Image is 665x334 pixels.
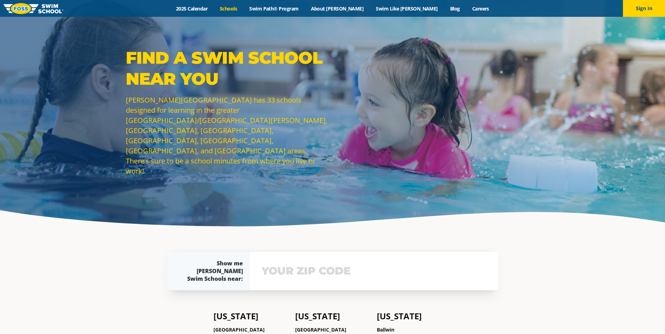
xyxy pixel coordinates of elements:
[126,47,329,89] p: Find a Swim School Near You
[295,311,370,321] h4: [US_STATE]
[243,5,305,12] a: Swim Path® Program
[370,5,444,12] a: Swim Like [PERSON_NAME]
[4,3,63,14] img: FOSS Swim School Logo
[260,261,488,281] input: YOUR ZIP CODE
[466,5,495,12] a: Careers
[295,326,346,333] a: [GEOGRAPHIC_DATA]
[213,311,288,321] h4: [US_STATE]
[214,5,243,12] a: Schools
[377,311,452,321] h4: [US_STATE]
[377,326,394,333] a: Ballwin
[444,5,466,12] a: Blog
[181,259,243,283] div: Show me [PERSON_NAME] Swim Schools near:
[170,5,214,12] a: 2025 Calendar
[305,5,370,12] a: About [PERSON_NAME]
[126,95,329,176] p: [PERSON_NAME][GEOGRAPHIC_DATA] has 33 schools designed for learning in the greater [GEOGRAPHIC_DA...
[213,326,265,333] a: [GEOGRAPHIC_DATA]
